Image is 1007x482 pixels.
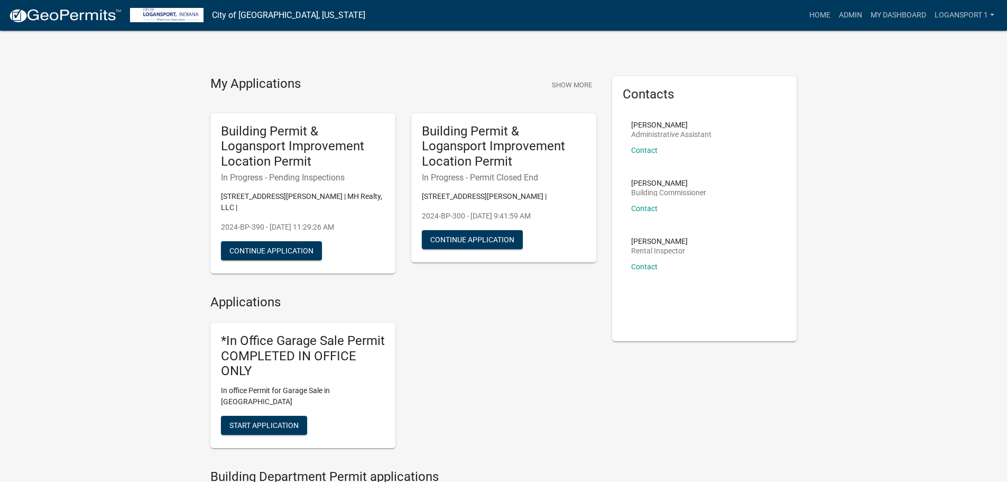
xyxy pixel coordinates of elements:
span: Start Application [229,421,299,430]
a: My Dashboard [866,5,930,25]
a: City of [GEOGRAPHIC_DATA], [US_STATE] [212,6,365,24]
button: Continue Application [422,230,523,249]
h5: Contacts [623,87,787,102]
button: Continue Application [221,241,322,260]
h4: My Applications [210,76,301,92]
h5: *In Office Garage Sale Permit COMPLETED IN OFFICE ONLY [221,333,385,379]
p: [STREET_ADDRESS][PERSON_NAME] | MH Realty, LLC | [221,191,385,213]
p: Rental Inspector [631,247,688,254]
p: [PERSON_NAME] [631,179,706,187]
a: Contact [631,204,658,213]
a: Contact [631,262,658,271]
p: [PERSON_NAME] [631,238,688,245]
a: Contact [631,146,658,154]
p: 2024-BP-390 - [DATE] 11:29:26 AM [221,222,385,233]
img: City of Logansport, Indiana [130,8,204,22]
h6: In Progress - Permit Closed End [422,172,586,183]
h4: Applications [210,295,596,310]
h6: In Progress - Pending Inspections [221,172,385,183]
h5: Building Permit & Logansport Improvement Location Permit [221,124,385,169]
p: 2024-BP-300 - [DATE] 9:41:59 AM [422,211,586,222]
a: Home [805,5,835,25]
a: Logansport 1 [930,5,999,25]
button: Start Application [221,416,307,435]
p: [PERSON_NAME] [631,121,712,129]
a: Admin [835,5,866,25]
button: Show More [548,76,596,94]
p: [STREET_ADDRESS][PERSON_NAME] | [422,191,586,202]
p: Administrative Assistant [631,131,712,138]
p: In office Permit for Garage Sale in [GEOGRAPHIC_DATA] [221,385,385,407]
p: Building Commissioner [631,189,706,196]
h5: Building Permit & Logansport Improvement Location Permit [422,124,586,169]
